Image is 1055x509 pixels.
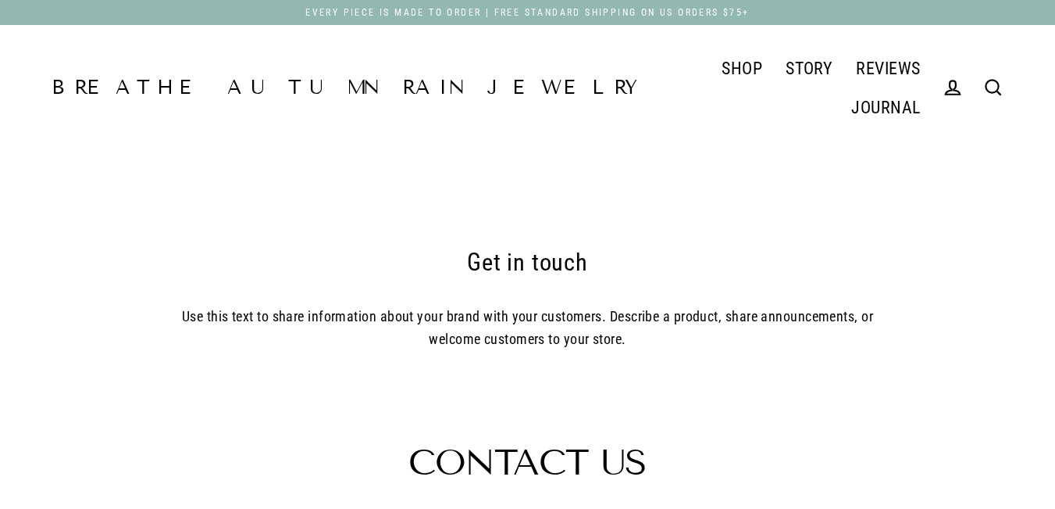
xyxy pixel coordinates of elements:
[839,88,932,127] a: JOURNAL
[710,48,774,88] a: SHOP
[774,48,844,88] a: STORY
[169,244,887,282] h2: Get in touch
[169,306,887,351] p: Use this text to share information about your brand with your customers. Describe a product, shar...
[647,48,932,127] div: Primary
[174,445,881,481] h2: Contact us
[844,48,932,88] a: REVIEWS
[52,78,647,98] a: Breathe Autumn Rain Jewelry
